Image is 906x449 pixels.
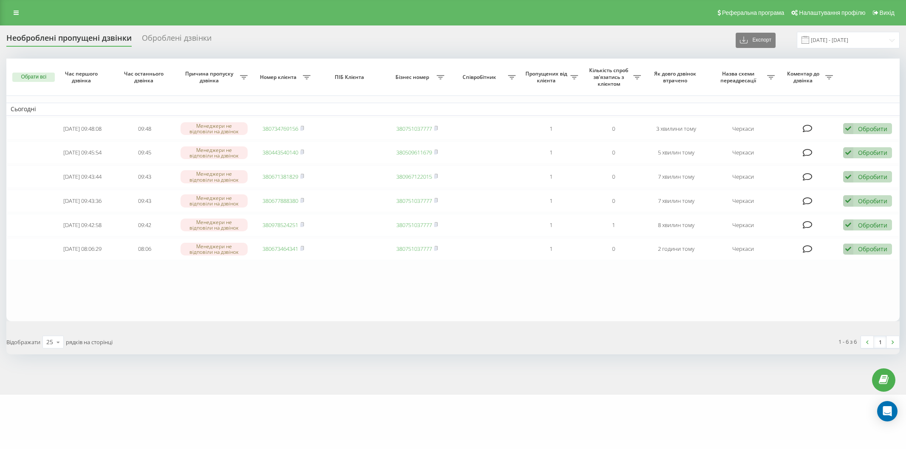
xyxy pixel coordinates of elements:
[46,338,53,346] div: 25
[645,118,708,140] td: 3 хвилини тому
[858,149,887,157] div: Обробити
[181,243,248,255] div: Менеджери не відповіли на дзвінок
[799,9,865,16] span: Налаштування профілю
[262,173,298,180] a: 380671381829
[181,70,240,84] span: Причина пропуску дзвінка
[121,70,169,84] span: Час останнього дзвінка
[582,118,645,140] td: 0
[396,149,432,156] a: 380509611679
[708,238,779,261] td: Черкаси
[113,214,176,236] td: 09:42
[390,74,437,81] span: Бізнес номер
[524,70,570,84] span: Пропущених від клієнта
[51,166,113,188] td: [DATE] 09:43:44
[6,34,132,47] div: Необроблені пропущені дзвінки
[262,221,298,229] a: 380978524251
[520,214,582,236] td: 1
[520,190,582,212] td: 1
[181,122,248,135] div: Менеджери не відповіли на дзвінок
[582,166,645,188] td: 0
[582,190,645,212] td: 0
[858,125,887,133] div: Обробити
[262,245,298,253] a: 380673464341
[520,118,582,140] td: 1
[645,214,708,236] td: 8 хвилин тому
[396,245,432,253] a: 380751037777
[880,9,895,16] span: Вихід
[645,238,708,261] td: 2 години тому
[587,67,633,87] span: Кількість спроб зв'язатись з клієнтом
[181,146,248,159] div: Менеджери не відповіли на дзвінок
[113,238,176,261] td: 08:06
[396,173,432,180] a: 380967122015
[58,70,107,84] span: Час першого дзвінка
[520,166,582,188] td: 1
[51,141,113,164] td: [DATE] 09:45:54
[582,238,645,261] td: 0
[66,338,113,346] span: рядків на сторінці
[874,336,886,348] a: 1
[858,245,887,253] div: Обробити
[6,103,900,115] td: Сьогодні
[262,197,298,205] a: 380677888380
[6,338,40,346] span: Відображати
[51,214,113,236] td: [DATE] 09:42:58
[181,194,248,207] div: Менеджери не відповіли на дзвінок
[453,74,508,81] span: Співробітник
[113,190,176,212] td: 09:43
[708,118,779,140] td: Черкаси
[708,166,779,188] td: Черкаси
[12,73,55,82] button: Обрати всі
[113,166,176,188] td: 09:43
[783,70,825,84] span: Коментар до дзвінка
[858,221,887,229] div: Обробити
[142,34,212,47] div: Оброблені дзвінки
[877,401,898,421] div: Open Intercom Messenger
[181,219,248,231] div: Менеджери не відповіли на дзвінок
[262,125,298,132] a: 380734769156
[256,74,302,81] span: Номер клієнта
[262,149,298,156] a: 380443540140
[396,125,432,132] a: 380751037777
[858,173,887,181] div: Обробити
[708,214,779,236] td: Черкаси
[708,141,779,164] td: Черкаси
[858,197,887,205] div: Обробити
[51,190,113,212] td: [DATE] 09:43:36
[582,141,645,164] td: 0
[712,70,767,84] span: Назва схеми переадресації
[520,238,582,261] td: 1
[520,141,582,164] td: 1
[645,141,708,164] td: 5 хвилин тому
[396,221,432,229] a: 380751037777
[722,9,785,16] span: Реферальна програма
[396,197,432,205] a: 380751037777
[838,337,857,346] div: 1 - 6 з 6
[736,33,776,48] button: Експорт
[645,166,708,188] td: 7 хвилин тому
[322,74,378,81] span: ПІБ Клієнта
[652,70,700,84] span: Як довго дзвінок втрачено
[181,170,248,183] div: Менеджери не відповіли на дзвінок
[113,141,176,164] td: 09:45
[51,118,113,140] td: [DATE] 09:48:08
[113,118,176,140] td: 09:48
[51,238,113,261] td: [DATE] 08:06:29
[645,190,708,212] td: 7 хвилин тому
[582,214,645,236] td: 1
[708,190,779,212] td: Черкаси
